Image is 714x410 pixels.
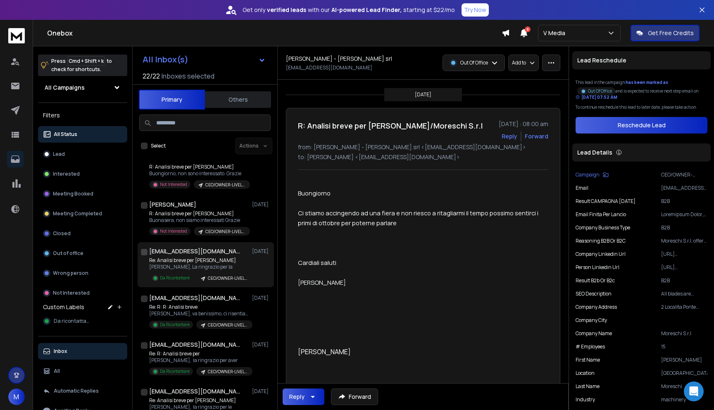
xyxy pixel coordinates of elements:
[588,88,612,94] p: Out Of Office
[661,370,707,377] p: [GEOGRAPHIC_DATA]
[149,170,248,177] p: Buongiorno, non sono interessato. Grazie
[205,229,245,235] p: CEO/OWNER-LIVELLO 3 - CONSAPEVOLE DEL PROBLEMA-PERSONALIZZAZIONI TARGET A-TEST 1
[53,151,65,157] p: Lead
[576,396,595,403] p: industry
[576,224,630,231] p: Company Business Type
[53,290,90,296] p: Not Interested
[464,6,486,14] p: Try Now
[149,341,240,349] h1: [EMAIL_ADDRESS][DOMAIN_NAME]
[283,389,324,405] button: Reply
[8,389,25,405] button: M
[462,3,489,17] button: Try Now
[267,6,306,14] strong: verified leads
[252,341,271,348] p: [DATE]
[661,238,707,244] p: Moreschi S.r.l. offers customized services in precision mechanical machining and focuses on suppl...
[576,304,617,310] p: Company Address
[502,132,517,141] button: Reply
[576,317,607,324] p: Company City
[576,251,626,257] p: Company Linkedin Url
[661,185,707,191] p: [EMAIL_ADDRESS][DOMAIN_NAME]
[162,71,214,81] h3: Inboxes selected
[661,211,707,218] p: Loremipsum Dolor, sitamet conse adipisc elitse doeiu tempor inc utlab etdolor magnaaliqua en Admi...
[576,330,612,337] p: Company Name
[54,131,77,138] p: All Status
[149,264,248,270] p: [PERSON_NAME], La ringrazio per la
[576,211,626,218] p: email finita per lancio
[53,250,83,257] p: Out of office
[136,51,272,68] button: All Inbox(s)
[661,343,707,350] p: 15
[149,294,240,302] h1: [EMAIL_ADDRESS][DOMAIN_NAME]
[576,370,595,377] p: location
[543,29,569,37] p: V Media
[38,146,127,162] button: Lead
[149,397,248,404] p: Re: Analisi breve per [PERSON_NAME]
[298,189,331,197] span: Buongiorno
[298,258,336,267] span: Cardiali saluti
[661,198,707,205] p: B2B
[525,132,548,141] div: Forward
[149,164,248,170] p: R: Analisi breve per [PERSON_NAME]
[53,171,80,177] p: Interested
[53,191,93,197] p: Meeting Booked
[661,304,707,310] p: 2 Localita Ponte Formello, [GEOGRAPHIC_DATA], [GEOGRAPHIC_DATA], 24020
[631,25,700,41] button: Get Free Credits
[415,91,431,98] p: [DATE]
[576,343,605,350] p: # Employees
[149,310,248,317] p: [PERSON_NAME], va benissimo, ci risentiamo
[53,230,71,237] p: Closed
[684,381,704,401] div: Open Intercom Messenger
[38,265,127,281] button: Wrong person
[252,388,271,395] p: [DATE]
[149,350,248,357] p: Re: R: Analisi breve per
[661,383,707,390] p: Moreschi
[208,369,248,375] p: CEO/OWNER-LIVELLO 3 - CONSAPEVOLE DEL PROBLEMA-PERSONALIZZAZIONI TARGET A-TEST 1
[38,110,127,121] h3: Filters
[51,57,112,74] p: Press to check for shortcuts.
[143,55,188,64] h1: All Inbox(s)
[576,198,635,205] p: Result CAMPAGNA [DATE]
[38,126,127,143] button: All Status
[160,368,190,374] p: Da Ricontattare
[626,79,668,85] span: has been marked as
[298,143,548,151] p: from: [PERSON_NAME] - [PERSON_NAME] srl <[EMAIL_ADDRESS][DOMAIN_NAME]>
[205,182,245,188] p: CEO/OWNER-LIVELLO 3 - CONSAPEVOLE DEL PROBLEMA-PERSONALIZZAZIONI TARGET A-TEST 1
[160,228,187,234] p: Not Interested
[45,83,85,92] h1: All Campaigns
[53,210,102,217] p: Meeting Completed
[289,393,305,401] div: Reply
[149,210,248,217] p: R: Analisi breve per [PERSON_NAME]
[661,172,707,178] p: CEO/OWNER-LIVELLO 3 - CONSAPEVOLE DEL PROBLEMA-PERSONALIZZAZIONI TARGET A-TEST 1
[661,396,707,403] p: machinery
[139,90,205,110] button: Primary
[54,348,67,355] p: Inbox
[661,357,707,363] p: [PERSON_NAME]
[38,383,127,399] button: Automatic Replies
[54,388,99,394] p: Automatic Replies
[298,120,483,131] h1: R: Analisi breve per [PERSON_NAME]/Moreschi S.r.l
[67,56,105,66] span: Cmd + Shift + k
[252,201,271,208] p: [DATE]
[208,275,248,281] p: CEO/OWNER-LIVELLO 3 - CONSAPEVOLE DEL PROBLEMA-PERSONALIZZAZIONI TARGET A-TEST 1
[661,277,707,284] p: B2B
[151,143,166,149] label: Select
[576,172,609,178] button: Campaign
[525,26,531,32] span: 8
[661,251,707,257] p: [URL][DOMAIN_NAME]
[149,247,240,255] h1: [EMAIL_ADDRESS][DOMAIN_NAME]
[576,94,617,100] div: [DATE] 07:52 AM
[149,387,240,396] h1: [EMAIL_ADDRESS][DOMAIN_NAME]
[298,209,540,227] span: Ci stiamo accingendo ad una fiera e non riesco a ritagliarmi il tempo possimo sentirci i primi di...
[38,343,127,360] button: Inbox
[576,264,619,271] p: Person Linkedin Url
[577,148,612,157] p: Lead Details
[149,217,248,224] p: Buonasera, non siamo interessati Grazie
[252,295,271,301] p: [DATE]
[38,285,127,301] button: Not Interested
[243,6,455,14] p: Get only with our starting at $22/mo
[38,313,127,329] button: Da ricontattare
[149,357,248,364] p: [PERSON_NAME], la ringrazio per aver
[331,389,378,405] button: Forward
[661,264,707,271] p: [URL][DOMAIN_NAME]
[298,153,548,161] p: to: [PERSON_NAME] <[EMAIL_ADDRESS][DOMAIN_NAME]>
